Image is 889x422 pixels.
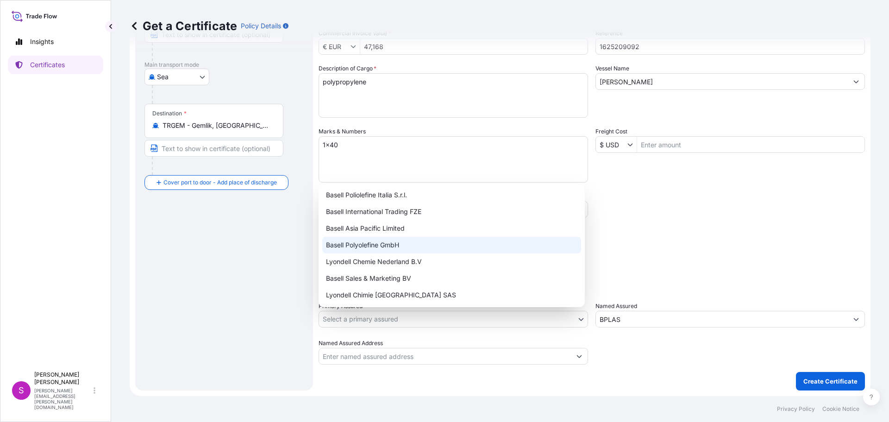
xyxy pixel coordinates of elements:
[322,203,581,220] div: Basell International Trading FZE
[130,19,237,33] p: Get a Certificate
[322,270,581,287] div: Basell Sales & Marketing BV
[322,220,581,237] div: Basell Asia Pacific Limited
[322,187,581,203] div: Basell Poliolefine Italia S.r.l.
[322,287,581,303] div: Lyondell Chimie [GEOGRAPHIC_DATA] SAS
[322,237,581,253] div: Basell Polyolefine GmbH
[241,21,281,31] p: Policy Details
[322,253,581,270] div: Lyondell Chemie Nederland B.V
